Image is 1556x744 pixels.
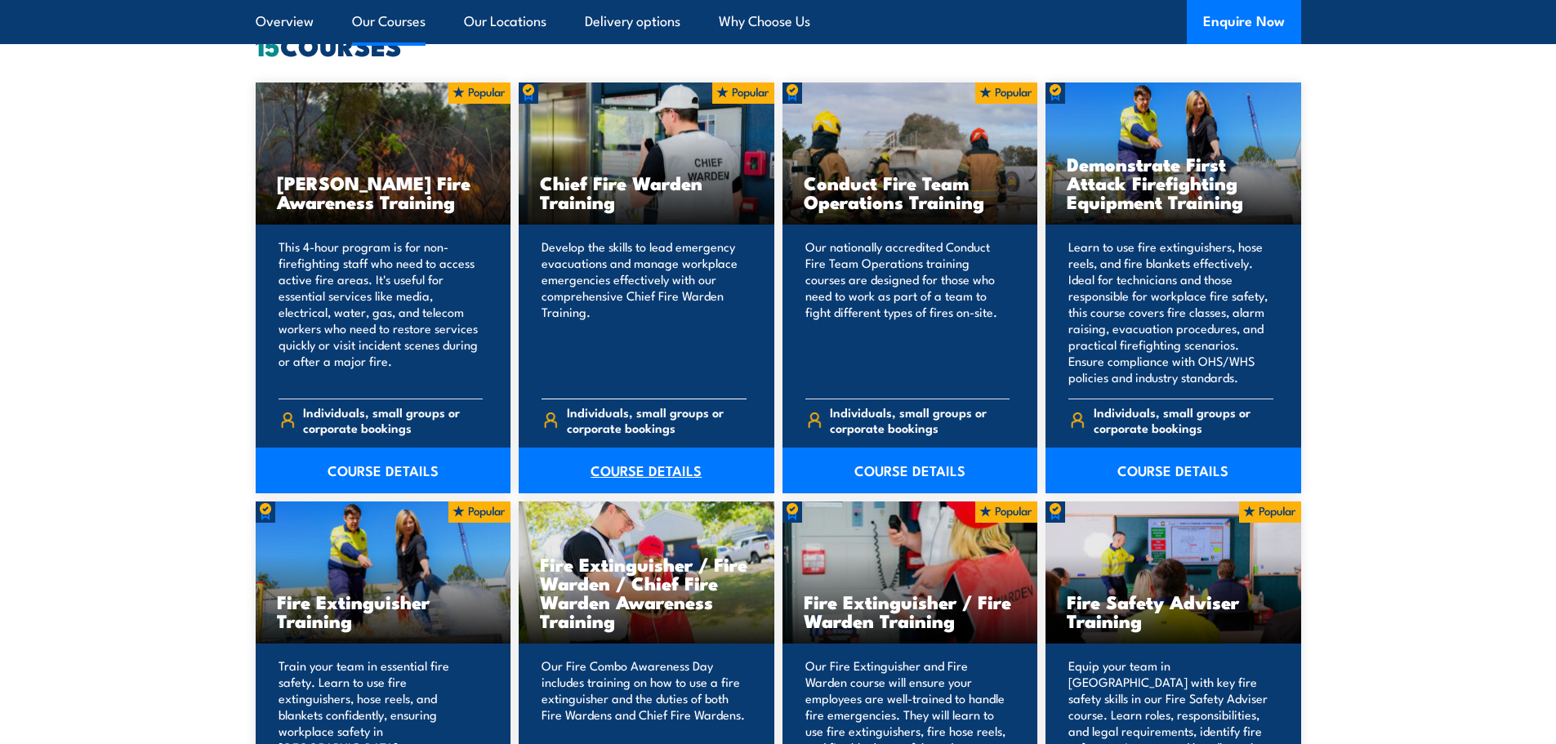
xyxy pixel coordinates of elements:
[782,448,1038,493] a: COURSE DETAILS
[804,592,1017,630] h3: Fire Extinguisher / Fire Warden Training
[830,404,1010,435] span: Individuals, small groups or corporate bookings
[279,238,484,385] p: This 4-hour program is for non-firefighting staff who need to access active fire areas. It's usef...
[1094,404,1273,435] span: Individuals, small groups or corporate bookings
[519,448,774,493] a: COURSE DETAILS
[256,25,280,65] strong: 15
[804,173,1017,211] h3: Conduct Fire Team Operations Training
[1068,238,1273,385] p: Learn to use fire extinguishers, hose reels, and fire blankets effectively. Ideal for technicians...
[567,404,747,435] span: Individuals, small groups or corporate bookings
[540,173,753,211] h3: Chief Fire Warden Training
[805,238,1010,385] p: Our nationally accredited Conduct Fire Team Operations training courses are designed for those wh...
[1067,592,1280,630] h3: Fire Safety Adviser Training
[542,238,747,385] p: Develop the skills to lead emergency evacuations and manage workplace emergencies effectively wit...
[277,592,490,630] h3: Fire Extinguisher Training
[277,173,490,211] h3: [PERSON_NAME] Fire Awareness Training
[1067,154,1280,211] h3: Demonstrate First Attack Firefighting Equipment Training
[540,555,753,630] h3: Fire Extinguisher / Fire Warden / Chief Fire Warden Awareness Training
[256,33,1301,56] h2: COURSES
[303,404,483,435] span: Individuals, small groups or corporate bookings
[256,448,511,493] a: COURSE DETAILS
[1046,448,1301,493] a: COURSE DETAILS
